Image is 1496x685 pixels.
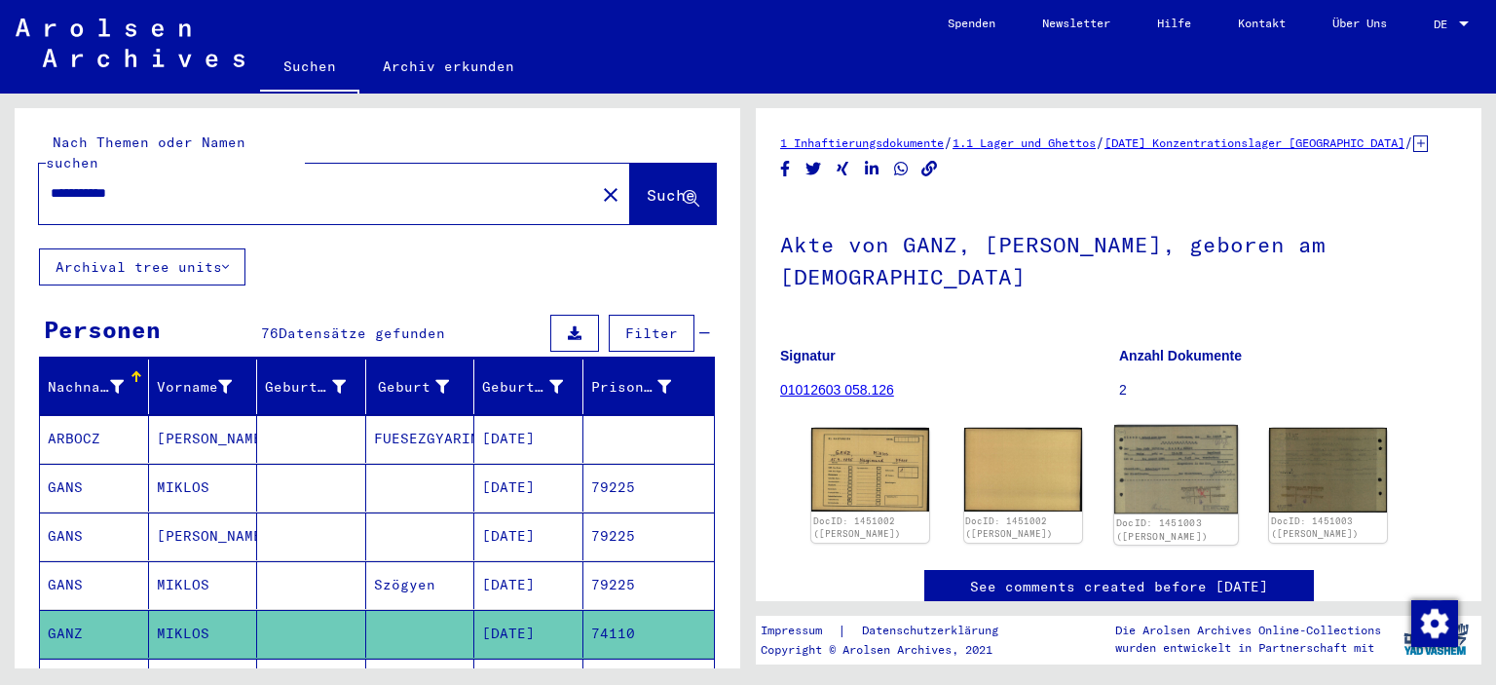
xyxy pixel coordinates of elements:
button: Filter [609,315,694,352]
a: Suchen [260,43,359,94]
mat-cell: GANZ [40,610,149,658]
a: DocID: 1451003 ([PERSON_NAME]) [1271,515,1359,540]
h1: Akte von GANZ, [PERSON_NAME], geboren am [DEMOGRAPHIC_DATA] [780,200,1457,318]
mat-header-cell: Geburt‏ [366,360,475,414]
mat-cell: 79225 [583,561,715,609]
a: 01012603 058.126 [780,382,894,398]
img: 001.jpg [1113,425,1237,514]
a: DocID: 1451003 ([PERSON_NAME]) [1115,516,1208,542]
mat-cell: [DATE] [474,464,583,512]
span: 76 [261,324,279,342]
mat-cell: [DATE] [474,415,583,463]
mat-cell: 79225 [583,464,715,512]
mat-cell: FUESEZGYARINAD [366,415,475,463]
div: Personen [44,312,161,347]
button: Share on LinkedIn [862,157,882,181]
div: Nachname [48,371,148,402]
div: Geburtsdatum [482,371,587,402]
b: Anzahl Dokumente [1119,348,1242,363]
div: Geburtsdatum [482,377,563,398]
button: Copy link [919,157,940,181]
button: Share on WhatsApp [891,157,912,181]
div: Geburtsname [265,377,346,398]
span: Filter [625,324,678,342]
mat-cell: 74110 [583,610,715,658]
a: 1.1 Lager und Ghettos [953,135,1096,150]
button: Suche [630,164,716,224]
div: Geburtsname [265,371,370,402]
mat-header-cell: Vorname [149,360,258,414]
p: Copyright © Arolsen Archives, 2021 [761,641,1022,659]
div: Prisoner # [591,371,696,402]
span: Suche [647,185,695,205]
img: 002.jpg [1269,428,1387,512]
mat-header-cell: Geburtsdatum [474,360,583,414]
a: Impressum [761,621,838,641]
mat-header-cell: Prisoner # [583,360,715,414]
mat-cell: GANS [40,464,149,512]
button: Archival tree units [39,248,245,285]
mat-cell: MIKLOS [149,464,258,512]
div: | [761,621,1022,641]
a: [DATE] Konzentrationslager [GEOGRAPHIC_DATA] [1104,135,1404,150]
a: DocID: 1451002 ([PERSON_NAME]) [813,515,901,540]
mat-cell: [DATE] [474,610,583,658]
p: 2 [1119,380,1457,400]
mat-cell: 79225 [583,513,715,560]
button: Clear [591,174,630,213]
div: Geburt‏ [374,371,474,402]
span: / [944,133,953,151]
a: 1 Inhaftierungsdokumente [780,135,944,150]
span: / [1404,133,1413,151]
div: Prisoner # [591,377,672,398]
mat-cell: GANS [40,561,149,609]
div: Vorname [157,377,233,398]
mat-cell: [PERSON_NAME] [149,513,258,560]
button: Share on Facebook [775,157,796,181]
mat-cell: [DATE] [474,513,583,560]
button: Share on Twitter [804,157,824,181]
mat-cell: Szögyen [366,561,475,609]
mat-header-cell: Nachname [40,360,149,414]
div: Geburt‏ [374,377,450,398]
a: See comments created before [DATE] [970,577,1268,597]
mat-cell: ARBOCZ [40,415,149,463]
div: Vorname [157,371,257,402]
p: wurden entwickelt in Partnerschaft mit [1115,639,1381,657]
img: Zustimmung ändern [1411,600,1458,647]
mat-icon: close [599,183,622,207]
mat-cell: [PERSON_NAME] [149,415,258,463]
img: yv_logo.png [1400,615,1473,664]
a: DocID: 1451002 ([PERSON_NAME]) [965,515,1053,540]
b: Signatur [780,348,836,363]
img: 001.jpg [811,428,929,512]
div: Nachname [48,377,124,398]
span: / [1096,133,1104,151]
mat-cell: MIKLOS [149,561,258,609]
mat-cell: [DATE] [474,561,583,609]
img: Arolsen_neg.svg [16,19,244,67]
mat-label: Nach Themen oder Namen suchen [46,133,245,171]
span: DE [1434,18,1455,31]
button: Share on Xing [833,157,853,181]
div: Zustimmung ändern [1410,599,1457,646]
p: Die Arolsen Archives Online-Collections [1115,622,1381,639]
mat-cell: MIKLOS [149,610,258,658]
a: Datenschutzerklärung [846,621,1022,641]
mat-header-cell: Geburtsname [257,360,366,414]
a: Archiv erkunden [359,43,538,90]
mat-cell: GANS [40,513,149,560]
span: Datensätze gefunden [279,324,445,342]
img: 002.jpg [964,428,1082,512]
